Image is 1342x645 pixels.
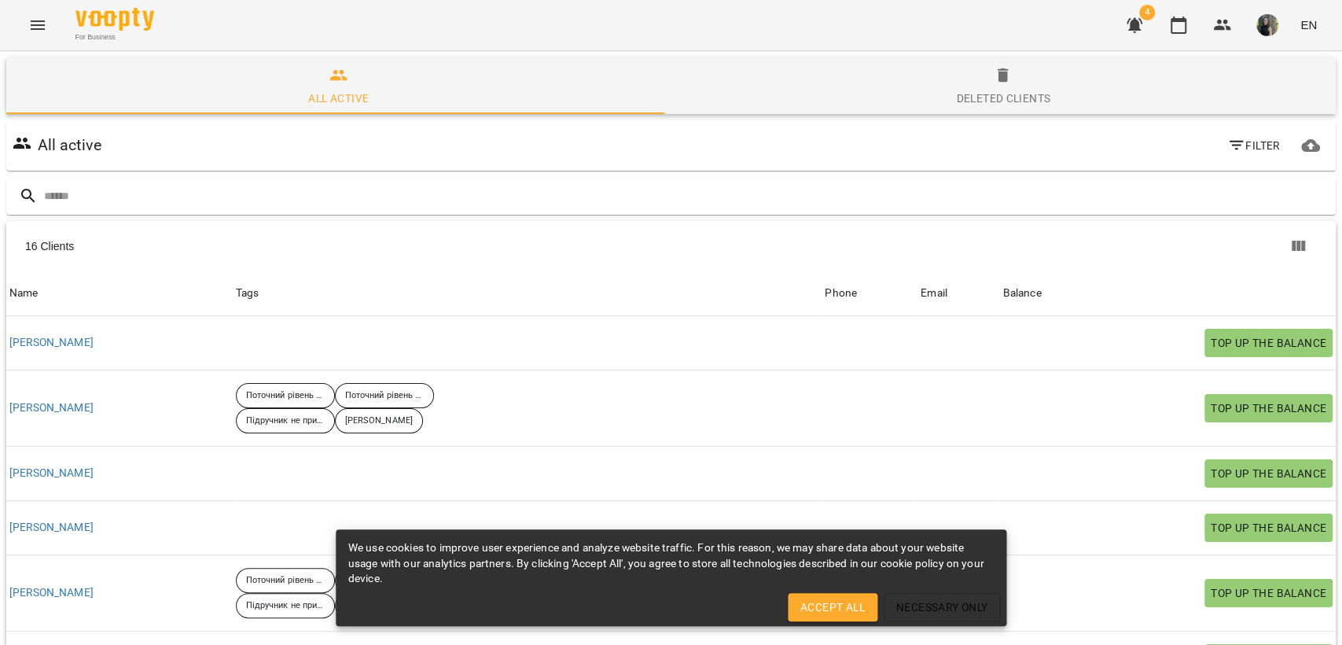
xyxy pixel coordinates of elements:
a: [PERSON_NAME] [9,585,94,601]
div: Поточний рівень А2 [335,383,434,408]
span: Name [9,284,230,303]
span: Balance [1002,284,1333,303]
p: Поточний рівень А1 [246,389,325,403]
span: For Business [75,32,154,42]
button: Show columns [1279,227,1317,265]
button: Top up the balance [1204,329,1333,357]
span: Top up the balance [1211,518,1326,537]
button: Necessary Only [884,593,1001,621]
div: 16 Clients [25,238,677,254]
img: Voopty Logo [75,8,154,31]
div: Sort [9,284,39,303]
div: Поточний рівень А1 [236,383,335,408]
h6: All active [38,133,101,157]
div: Підручник не призначений [236,408,335,433]
button: Filter [1221,131,1286,160]
div: [PERSON_NAME] [335,408,423,433]
span: Top up the balance [1211,584,1326,603]
button: Top up the balance [1204,394,1333,422]
span: Accept All [800,598,865,617]
p: Поточний рівень А1 [246,574,325,588]
span: Top up the balance [1211,334,1326,352]
div: Поточний рівень А1 [236,568,335,593]
div: Balance [1002,284,1041,303]
button: EN [1294,10,1323,39]
div: Sort [825,284,857,303]
div: Підручник не призначений [236,593,335,618]
div: Deleted clients [956,89,1050,108]
a: [PERSON_NAME] [9,466,94,481]
p: Підручник не призначений [246,415,325,428]
p: Поточний рівень А2 [345,389,424,403]
button: Top up the balance [1204,514,1333,542]
button: Top up the balance [1204,579,1333,607]
div: Tags [236,284,819,303]
p: [PERSON_NAME] [345,415,413,428]
button: Top up the balance [1204,459,1333,488]
div: [PERSON_NAME] [335,593,423,618]
span: Email [921,284,996,303]
span: Top up the balance [1211,399,1326,418]
button: Accept All [788,593,877,621]
a: [PERSON_NAME] [9,400,94,416]
div: Email [921,284,947,303]
div: Sort [921,284,947,303]
img: cee650bf85ea97b15583ede96205305a.jpg [1256,14,1278,36]
a: [PERSON_NAME] [9,520,94,536]
span: EN [1300,17,1317,33]
div: We use cookies to improve user experience and analyze website traffic. For this reason, we may sh... [348,534,995,593]
div: Phone [825,284,857,303]
div: Sort [1002,284,1041,303]
p: Підручник не призначений [246,599,325,613]
span: Filter [1227,136,1280,155]
span: Top up the balance [1211,464,1326,483]
button: Menu [19,6,57,44]
div: Name [9,284,39,303]
a: [PERSON_NAME] [9,335,94,351]
div: Table Toolbar [6,221,1336,271]
div: Бажаний рівень А1 [335,568,433,593]
div: All active [308,89,369,108]
span: Phone [825,284,914,303]
span: Necessary Only [896,598,988,617]
span: 4 [1139,5,1155,20]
